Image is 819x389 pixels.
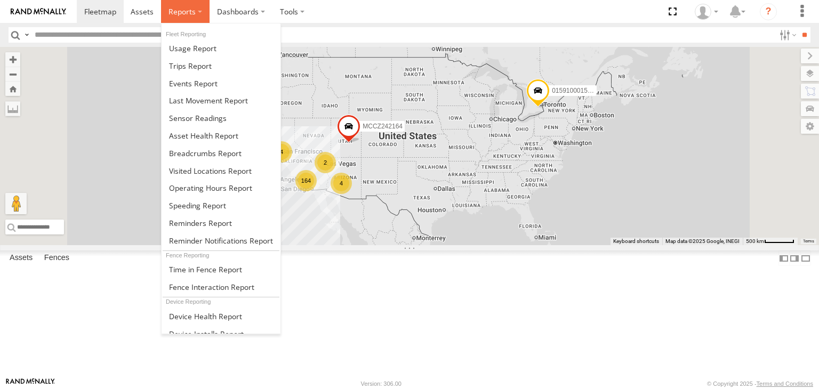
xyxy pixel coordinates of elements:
span: Map data ©2025 Google, INEGI [665,238,740,244]
a: Usage Report [162,39,280,57]
a: Time in Fences Report [162,261,280,278]
label: Hide Summary Table [800,250,811,266]
a: Fence Interaction Report [162,278,280,296]
a: Terms and Conditions [757,380,813,387]
a: Visited Locations Report [162,162,280,180]
div: Version: 306.00 [361,380,402,387]
label: Search Query [22,27,31,43]
a: Asset Health Report [162,127,280,144]
div: 4 [331,173,352,194]
a: Trips Report [162,57,280,75]
a: Device Installs Report [162,325,280,343]
a: Asset Operating Hours Report [162,179,280,197]
label: Fences [39,251,75,266]
button: Map Scale: 500 km per 53 pixels [743,238,798,245]
label: Assets [4,251,38,266]
a: Full Events Report [162,75,280,92]
button: Zoom out [5,67,20,82]
label: Measure [5,101,20,116]
span: 500 km [746,238,764,244]
button: Keyboard shortcuts [613,238,659,245]
img: rand-logo.svg [11,8,66,15]
a: Service Reminder Notifications Report [162,232,280,249]
div: © Copyright 2025 - [707,380,813,387]
label: Map Settings [801,119,819,134]
a: Reminders Report [162,214,280,232]
i: ? [760,3,777,20]
div: Zulema McIntosch [691,4,722,20]
a: Sensor Readings [162,109,280,127]
a: Fleet Speed Report [162,197,280,214]
a: Visit our Website [6,378,55,389]
span: 015910001545733 [552,87,605,95]
label: Search Filter Options [775,27,798,43]
label: Dock Summary Table to the Right [789,250,800,266]
a: Breadcrumbs Report [162,144,280,162]
a: Terms (opens in new tab) [803,239,814,244]
a: Last Movement Report [162,92,280,109]
div: 164 [295,170,317,191]
a: Device Health Report [162,307,280,325]
div: 2 [315,152,336,173]
button: Drag Pegman onto the map to open Street View [5,193,27,214]
span: MCCZ242164 [363,123,403,130]
button: Zoom Home [5,82,20,96]
button: Zoom in [5,52,20,67]
label: Dock Summary Table to the Left [778,250,789,266]
div: 4 [271,141,292,163]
